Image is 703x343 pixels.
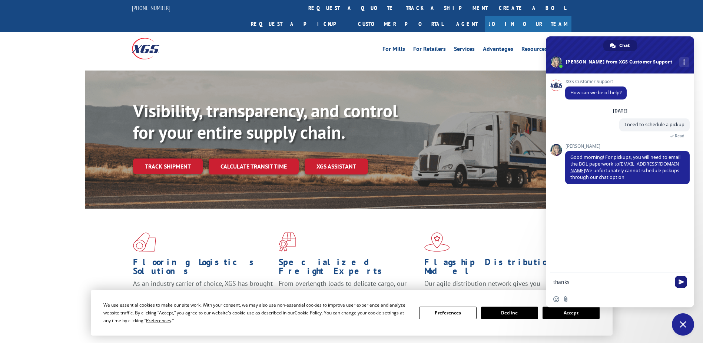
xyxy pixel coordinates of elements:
h1: Specialized Freight Experts [279,258,419,279]
img: xgs-icon-flagship-distribution-model-red [424,232,450,252]
a: XGS ASSISTANT [305,159,368,174]
a: Join Our Team [485,16,571,32]
a: For Retailers [413,46,446,54]
h1: Flooring Logistics Solutions [133,258,273,279]
div: More channels [679,57,689,67]
div: Chat [603,40,637,51]
span: Preferences [146,317,171,324]
h1: Flagship Distribution Model [424,258,564,279]
img: xgs-icon-focused-on-flooring-red [279,232,296,252]
span: Insert an emoji [553,296,559,302]
span: Good morning! For pickups, you will need to email the BOL paperwork to We unfortunately cannot sc... [570,154,682,180]
span: How can we be of help? [570,89,621,96]
span: Send [675,276,687,288]
a: Advantages [483,46,513,54]
button: Accept [543,307,600,319]
span: Read [675,133,684,138]
b: Visibility, transparency, and control for your entire supply chain. [133,99,398,144]
a: Customer Portal [352,16,449,32]
span: XGS Customer Support [565,79,627,84]
div: We use essential cookies to make our site work. With your consent, we may also use non-essential ... [103,301,410,324]
button: Preferences [419,307,476,319]
span: As an industry carrier of choice, XGS has brought innovation and dedication to flooring logistics... [133,279,273,306]
div: [DATE] [613,109,627,113]
span: I need to schedule a pickup [624,121,684,128]
a: Track shipment [133,159,203,174]
button: Decline [481,307,538,319]
a: Calculate transit time [209,159,299,174]
a: [PHONE_NUMBER] [132,4,170,12]
a: Agent [449,16,485,32]
p: From overlength loads to delicate cargo, our experienced staff knows the best way to move your fr... [279,279,419,312]
a: Resources [521,46,547,54]
span: Cookie Policy [295,310,322,316]
textarea: Compose your message... [553,279,670,285]
a: For Mills [382,46,405,54]
a: Services [454,46,475,54]
span: Send a file [563,296,569,302]
span: [PERSON_NAME] [565,144,690,149]
span: Chat [619,40,630,51]
div: Close chat [672,313,694,336]
a: [EMAIL_ADDRESS][DOMAIN_NAME] [570,161,682,174]
a: Request a pickup [245,16,352,32]
img: xgs-icon-total-supply-chain-intelligence-red [133,232,156,252]
span: Our agile distribution network gives you nationwide inventory management on demand. [424,279,561,297]
div: Cookie Consent Prompt [91,290,613,336]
